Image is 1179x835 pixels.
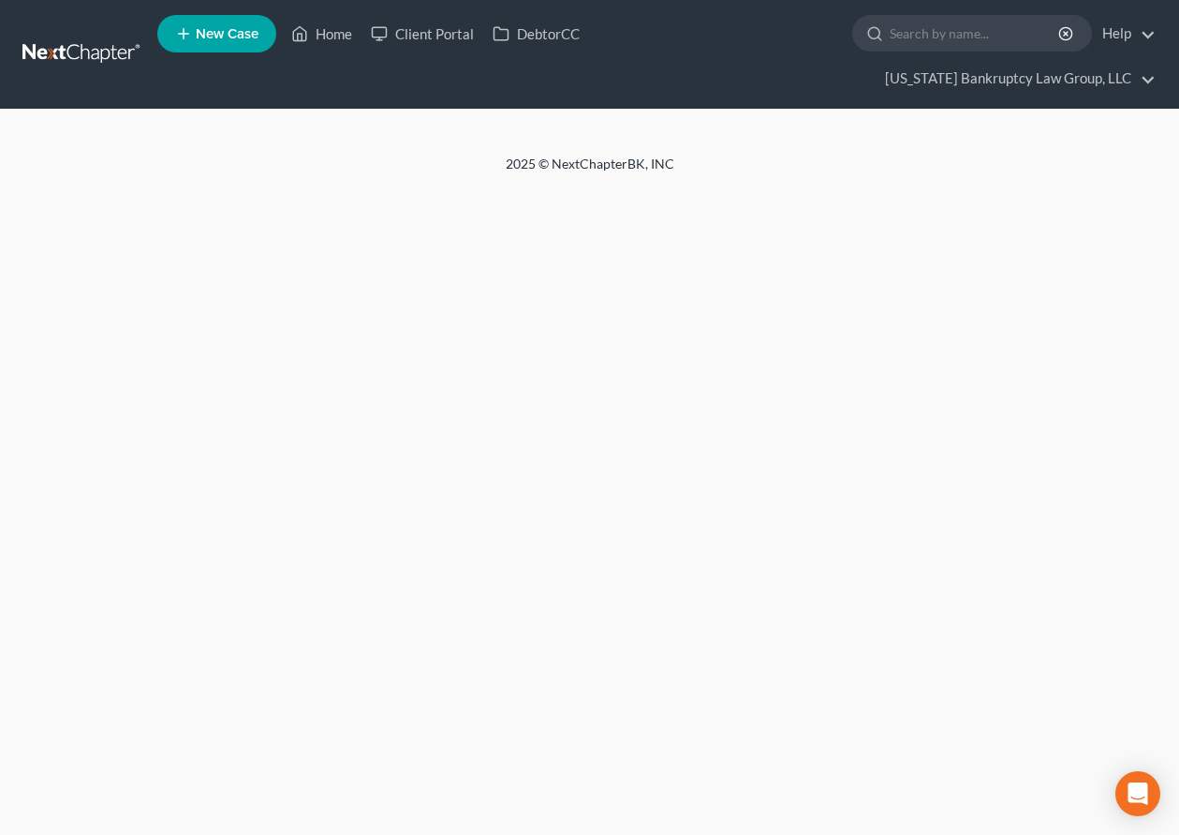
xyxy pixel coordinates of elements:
[876,62,1156,96] a: [US_STATE] Bankruptcy Law Group, LLC
[56,155,1124,188] div: 2025 © NextChapterBK, INC
[890,16,1061,51] input: Search by name...
[196,27,258,41] span: New Case
[483,17,589,51] a: DebtorCC
[361,17,483,51] a: Client Portal
[1093,17,1156,51] a: Help
[1115,771,1160,816] div: Open Intercom Messenger
[282,17,361,51] a: Home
